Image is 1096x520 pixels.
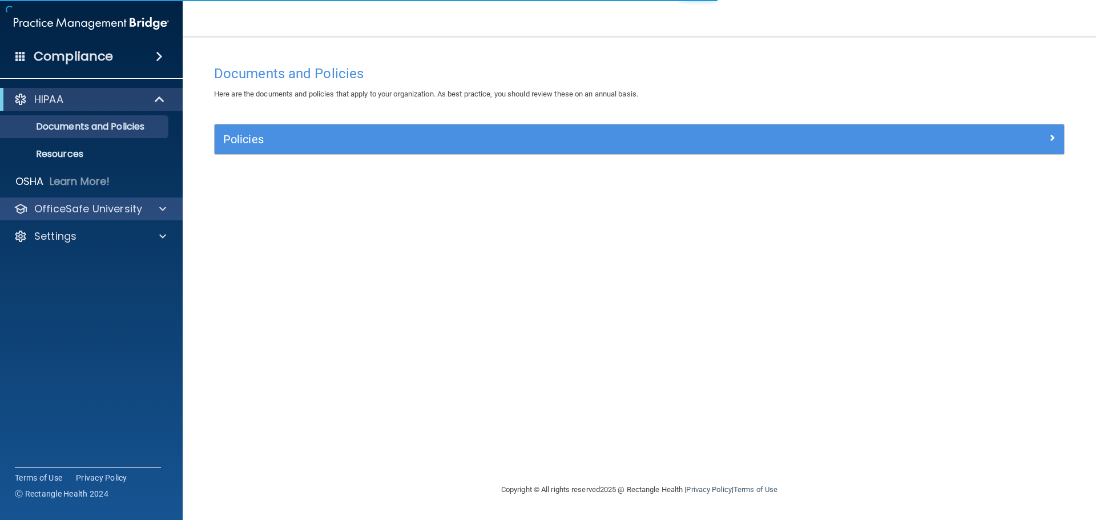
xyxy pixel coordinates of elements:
a: Privacy Policy [686,485,731,494]
div: Copyright © All rights reserved 2025 @ Rectangle Health | | [431,471,848,508]
p: Documents and Policies [7,121,163,132]
p: OSHA [15,175,44,188]
a: HIPAA [14,92,166,106]
h4: Documents and Policies [214,66,1065,81]
a: Terms of Use [15,472,62,483]
a: Terms of Use [734,485,777,494]
a: OfficeSafe University [14,202,166,216]
p: Learn More! [50,175,110,188]
span: Ⓒ Rectangle Health 2024 [15,488,108,499]
a: Privacy Policy [76,472,127,483]
h4: Compliance [34,49,113,65]
a: Policies [223,130,1055,148]
h5: Policies [223,133,843,146]
a: Settings [14,229,166,243]
p: Resources [7,148,163,160]
p: OfficeSafe University [34,202,142,216]
p: Settings [34,229,76,243]
span: Here are the documents and policies that apply to your organization. As best practice, you should... [214,90,638,98]
p: HIPAA [34,92,63,106]
img: PMB logo [14,12,169,35]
